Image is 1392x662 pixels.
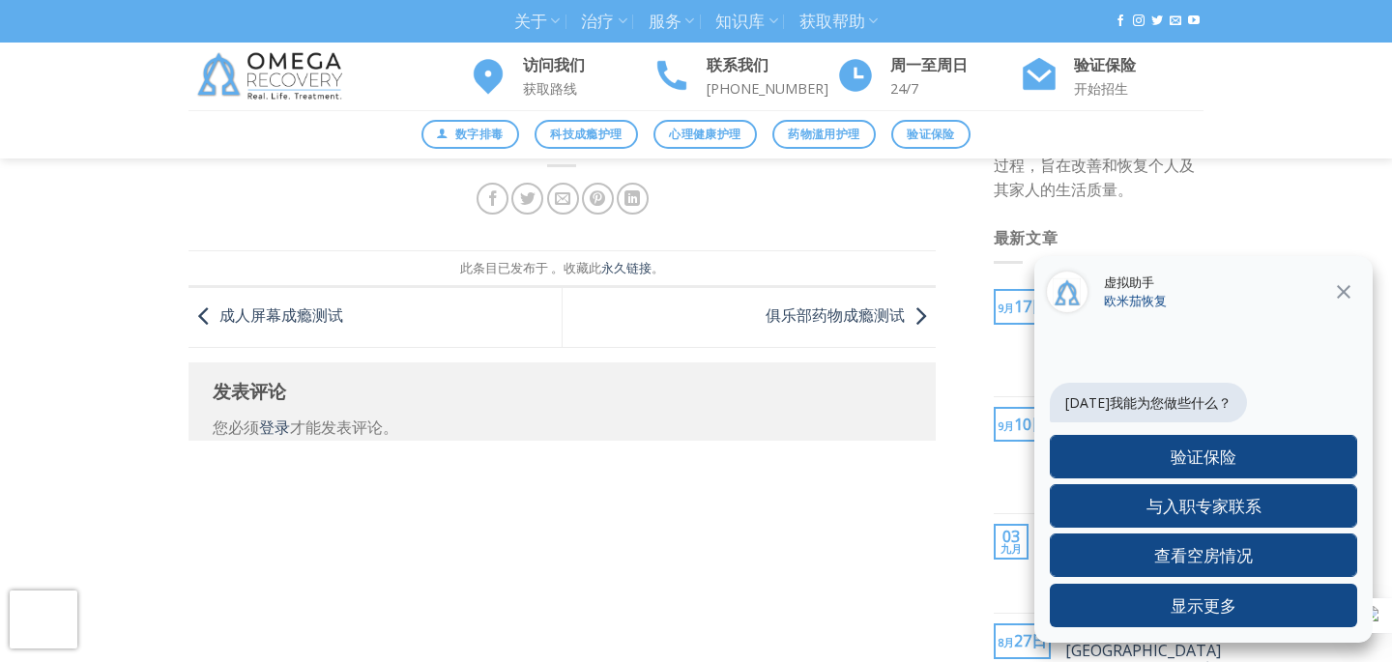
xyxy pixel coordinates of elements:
[652,259,664,276] font: 。
[766,305,905,327] font: 俱乐部药物成瘾测试
[213,380,286,403] font: 发表评论
[550,126,622,142] font: 科技成瘾护理
[514,11,547,31] font: 关于
[1188,14,1200,28] a: 在 YouTube 上关注
[188,43,358,110] img: 欧米茄恢复
[523,55,585,74] font: 访问我们
[669,126,740,142] font: 心理健康护理
[523,79,577,98] font: 获取路线
[994,227,1058,248] font: 最新文章
[547,183,579,215] a: 发邮件给朋友
[799,4,878,40] a: 获取帮助
[1074,79,1128,98] font: 开始招生
[649,11,681,31] font: 服务
[617,183,649,215] a: 在 LinkedIn 上分享
[601,259,652,276] a: 永久链接
[890,79,918,98] font: 24/7
[715,11,765,31] font: 知识库
[455,126,503,142] font: 数字排毒
[1170,14,1181,28] a: 给我们发送电子邮件
[907,126,954,142] font: 验证保险
[460,259,601,276] font: 此条目已发布于 。收藏此
[469,53,652,101] a: 访问我们 获取路线
[890,55,968,74] font: 周一至周日
[535,120,638,149] a: 科技成瘾护理
[707,55,768,74] font: 联系我们
[188,305,343,327] a: 成人屏幕成瘾测试
[581,11,614,31] font: 治疗
[477,183,508,215] a: 在 Facebook 上分享
[514,4,560,40] a: 关于
[421,120,519,149] a: 数字排毒
[259,417,290,438] a: 登录
[219,305,343,327] font: 成人屏幕成瘾测试
[1133,14,1145,28] a: 在 Instagram 上关注
[1115,14,1126,28] a: 在 Facebook 上关注
[290,417,398,438] font: 才能发表评论。
[891,120,971,149] a: 验证保险
[788,126,859,142] font: 药物滥用护理
[1151,14,1163,28] a: 在 Twitter 上关注
[715,4,777,40] a: 知识库
[799,11,865,31] font: 获取帮助
[1020,53,1203,101] a: 验证保险 开始招生
[994,130,1195,200] font: 我们的循证计划贯穿整个护理过程，旨在改善和恢复个人及其家人的生活质量。
[582,183,614,215] a: 固定在 Pinterest 上
[581,4,626,40] a: 治疗
[653,120,757,149] a: 心理健康护理
[10,590,77,648] iframe: 验证码
[649,4,694,40] a: 服务
[213,417,259,438] font: 您必须
[766,305,936,327] a: 俱乐部药物成瘾测试
[652,53,836,101] a: 联系我们 [PHONE_NUMBER]
[707,79,828,98] font: [PHONE_NUMBER]
[772,120,876,149] a: 药物滥用护理
[1074,55,1136,74] font: 验证保险
[511,183,543,215] a: 在 Twitter 上分享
